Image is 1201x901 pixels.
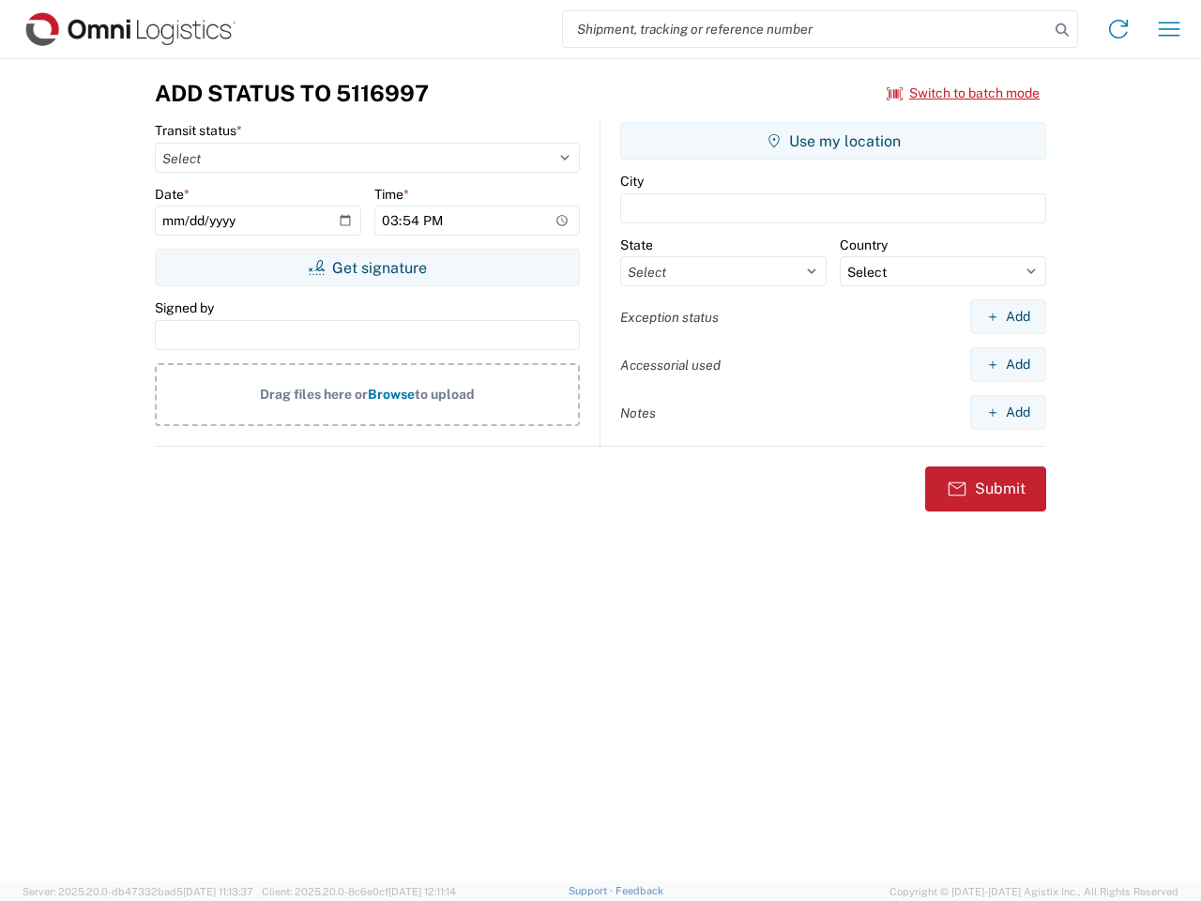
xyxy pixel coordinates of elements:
[970,395,1046,430] button: Add
[840,237,888,253] label: Country
[374,186,409,203] label: Time
[620,122,1046,160] button: Use my location
[23,886,253,897] span: Server: 2025.20.0-db47332bad5
[620,357,721,374] label: Accessorial used
[616,885,663,896] a: Feedback
[970,347,1046,382] button: Add
[620,237,653,253] label: State
[183,886,253,897] span: [DATE] 11:13:37
[970,299,1046,334] button: Add
[925,466,1046,512] button: Submit
[620,309,719,326] label: Exception status
[569,885,616,896] a: Support
[155,186,190,203] label: Date
[388,886,456,897] span: [DATE] 12:11:14
[415,387,475,402] span: to upload
[887,78,1040,109] button: Switch to batch mode
[260,387,368,402] span: Drag files here or
[262,886,456,897] span: Client: 2025.20.0-8c6e0cf
[563,11,1049,47] input: Shipment, tracking or reference number
[155,122,242,139] label: Transit status
[155,299,214,316] label: Signed by
[620,405,656,421] label: Notes
[620,173,644,190] label: City
[155,249,580,286] button: Get signature
[889,883,1178,900] span: Copyright © [DATE]-[DATE] Agistix Inc., All Rights Reserved
[368,387,415,402] span: Browse
[155,80,429,107] h3: Add Status to 5116997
